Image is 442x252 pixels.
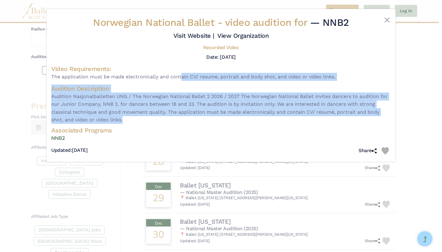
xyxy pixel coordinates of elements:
[206,54,235,60] h5: Date: [DATE]
[51,126,391,134] h4: Associated Programs
[225,17,307,28] span: video audition for
[51,85,391,93] h4: Audition Description
[359,148,377,154] h5: Share
[51,73,391,81] span: The application must be made electronically and contain CV/ resume, portrait and body shot, and v...
[217,32,269,39] a: View Organization
[51,134,391,142] a: NNB2
[51,93,391,124] span: Audition Nasjonalballetten UNG / The Norwegian National Ballet 2 2026 / 2027 The Norwegian Nation...
[51,65,111,73] span: Video Requirements:
[93,17,310,28] span: Norwegian National Ballet -
[310,17,349,28] span: — NNB2
[173,32,214,39] a: Visit Website |
[383,16,391,24] button: Close
[51,147,87,154] h5: [DATE]
[203,45,239,51] h5: Recorded Video
[51,147,72,153] span: Updated:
